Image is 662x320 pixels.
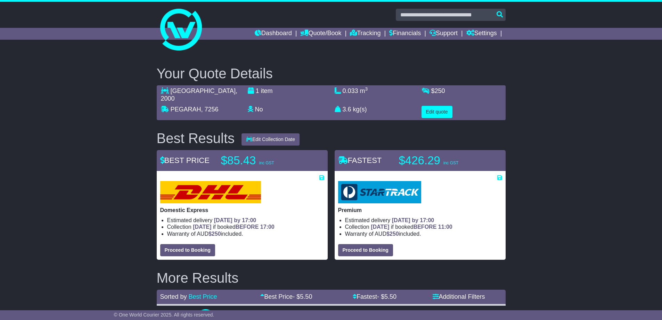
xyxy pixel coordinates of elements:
[157,270,506,286] h2: More Results
[345,224,502,230] li: Collection
[236,224,259,230] span: BEFORE
[160,207,324,213] p: Domestic Express
[167,217,324,224] li: Estimated delivery
[435,87,445,94] span: 250
[193,224,274,230] span: if booked
[353,293,397,300] a: Fastest- $5.50
[443,161,458,165] span: inc GST
[160,244,215,256] button: Proceed to Booking
[399,154,486,167] p: $426.29
[345,217,502,224] li: Estimated delivery
[338,156,382,165] span: FASTEST
[261,87,273,94] span: item
[114,312,214,318] span: © One World Courier 2025. All rights reserved.
[343,106,351,113] span: 3.6
[431,87,445,94] span: $
[259,161,274,165] span: inc GST
[214,217,256,223] span: [DATE] by 17:00
[343,87,358,94] span: 0.033
[193,224,211,230] span: [DATE]
[201,106,219,113] span: , 7256
[390,231,399,237] span: 250
[189,293,217,300] a: Best Price
[167,224,324,230] li: Collection
[255,28,292,40] a: Dashboard
[153,131,238,146] div: Best Results
[338,244,393,256] button: Proceed to Booking
[384,293,397,300] span: 5.50
[360,87,368,94] span: m
[300,293,312,300] span: 5.50
[160,181,261,203] img: DHL: Domestic Express
[414,224,437,230] span: BEFORE
[260,293,312,300] a: Best Price- $5.50
[167,231,324,237] li: Warranty of AUD included.
[438,224,452,230] span: 11:00
[160,293,187,300] span: Sorted by
[386,231,399,237] span: $
[389,28,421,40] a: Financials
[365,86,368,92] sup: 3
[371,224,452,230] span: if booked
[171,87,236,94] span: [GEOGRAPHIC_DATA]
[209,231,221,237] span: $
[221,154,308,167] p: $85.43
[212,231,221,237] span: 250
[430,28,458,40] a: Support
[293,293,312,300] span: - $
[242,133,300,146] button: Edit Collection Date
[377,293,397,300] span: - $
[160,156,210,165] span: BEST PRICE
[433,293,485,300] a: Additional Filters
[161,87,237,102] span: , 2000
[345,231,502,237] li: Warranty of AUD included.
[256,87,259,94] span: 1
[300,28,341,40] a: Quote/Book
[338,181,421,203] img: StarTrack: Premium
[371,224,389,230] span: [DATE]
[255,106,263,113] span: No
[353,106,367,113] span: kg(s)
[466,28,497,40] a: Settings
[171,106,201,113] span: PEGARAH
[338,207,502,213] p: Premium
[157,66,506,81] h2: Your Quote Details
[350,28,381,40] a: Tracking
[392,217,434,223] span: [DATE] by 17:00
[260,224,275,230] span: 17:00
[422,106,452,118] button: Edit quote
